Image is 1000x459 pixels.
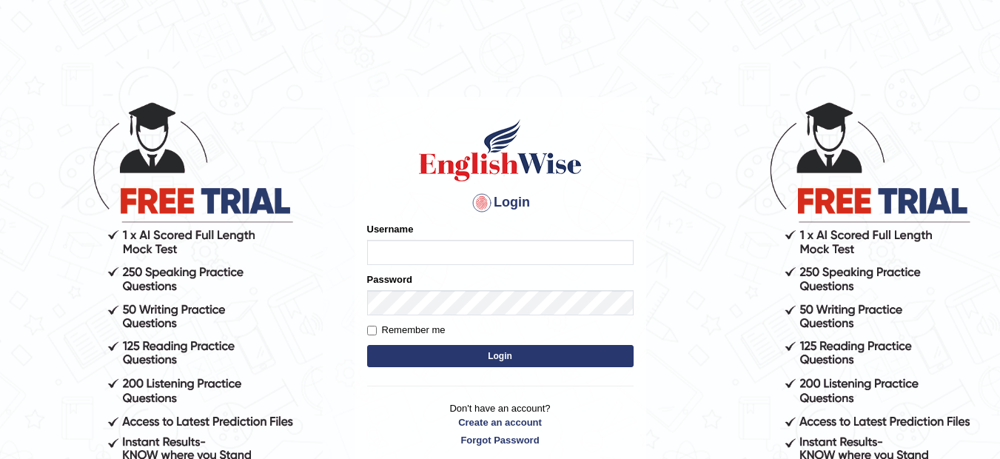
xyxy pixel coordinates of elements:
h4: Login [367,191,634,215]
label: Password [367,272,412,287]
p: Don't have an account? [367,401,634,447]
label: Username [367,222,414,236]
a: Create an account [367,415,634,429]
label: Remember me [367,323,446,338]
a: Forgot Password [367,433,634,447]
input: Remember me [367,326,377,335]
button: Login [367,345,634,367]
img: Logo of English Wise sign in for intelligent practice with AI [416,117,585,184]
